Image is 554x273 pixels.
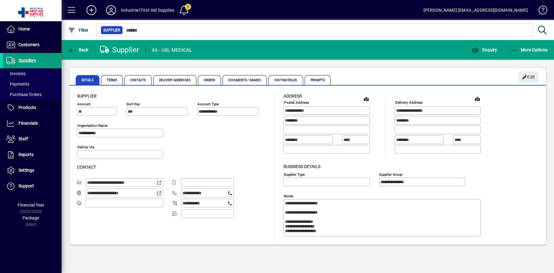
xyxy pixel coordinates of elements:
[223,75,267,85] span: Documents / Images
[509,44,549,55] button: More Options
[77,145,94,149] mat-label: Deliver via
[18,168,34,173] span: Settings
[510,47,548,52] span: More Options
[522,72,535,82] span: Edit
[152,45,192,55] div: 65 - USL MEDICAL
[77,165,96,170] span: Contact
[18,203,44,207] span: Financial Year
[3,68,62,79] a: Invoices
[18,136,28,141] span: Staff
[472,47,497,52] span: Enquiry
[126,102,140,106] mat-label: Sort key
[3,79,62,89] a: Payments
[3,37,62,53] a: Customers
[470,44,499,55] button: Enquiry
[101,5,121,16] button: Profile
[82,5,101,16] button: Add
[3,179,62,194] a: Support
[519,71,538,82] button: Edit
[153,75,196,85] span: Delivery Addresses
[77,94,97,98] span: Supplier
[3,22,62,37] a: Home
[62,44,95,55] app-page-header-button: Back
[3,147,62,163] a: Reports
[76,75,99,85] span: Details
[18,121,38,126] span: Financials
[3,116,62,131] a: Financials
[6,92,42,97] span: Purchase Orders
[18,58,36,63] span: Suppliers
[283,164,320,169] span: Business details
[77,102,90,106] mat-label: Account
[3,131,62,147] a: Staff
[424,5,528,15] div: [PERSON_NAME] [EMAIL_ADDRESS][DOMAIN_NAME]
[472,94,482,104] a: View on map
[3,163,62,178] a: Settings
[3,89,62,100] a: Purchase Orders
[198,75,221,85] span: Orders
[18,42,39,47] span: Customers
[124,75,152,85] span: Contacts
[197,102,219,106] mat-label: Account Type
[18,26,30,31] span: Home
[22,215,39,220] span: Package
[121,5,174,15] div: Industrial First Aid Supplies
[66,44,90,55] button: Back
[361,94,371,104] a: View on map
[534,1,546,21] a: Knowledge Base
[3,100,62,115] a: Products
[18,105,36,110] span: Products
[283,94,302,98] span: Address
[268,75,303,85] span: Custom Fields
[68,28,89,33] span: Filter
[77,123,107,128] mat-label: Organisation name
[18,183,34,188] span: Support
[284,194,293,198] mat-label: Notes
[66,25,90,36] button: Filter
[68,47,89,52] span: Back
[18,152,34,157] span: Reports
[103,27,120,33] span: Supplier
[6,71,26,76] span: Invoices
[284,172,305,176] mat-label: Supplier type
[101,75,123,85] span: Terms
[305,75,331,85] span: Prompts
[6,82,29,86] span: Payments
[100,45,139,55] div: Supplier
[379,172,402,176] mat-label: Supplier group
